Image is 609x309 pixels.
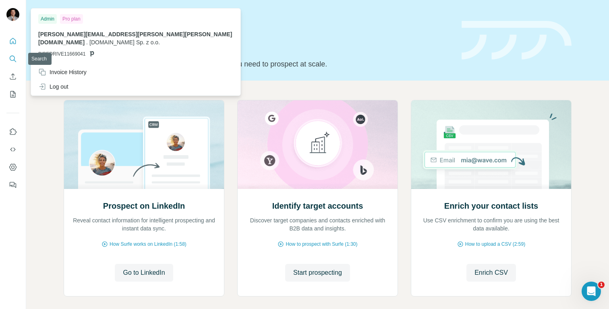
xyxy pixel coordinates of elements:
span: [DOMAIN_NAME] Sp. z o.o. [89,39,160,46]
h1: Let’s prospect together [64,37,452,54]
button: Start prospecting [285,264,350,282]
p: Discover target companies and contacts enriched with B2B data and insights. [246,216,389,232]
span: How to upload a CSV (2:59) [465,241,525,248]
span: 1 [598,282,605,288]
span: How to prospect with Surfe (1:30) [286,241,357,248]
span: PIPEDRIVE11669041 [38,50,85,58]
button: Dashboard [6,160,19,174]
p: Pick your starting point and we’ll provide everything you need to prospect at scale. [64,58,452,70]
span: Enrich CSV [474,268,508,278]
p: Use CSV enrichment to confirm you are using the best data available. [419,216,563,232]
span: Go to LinkedIn [123,268,165,278]
div: Quick start [64,15,452,23]
img: Enrich your contact lists [411,100,572,189]
span: Start prospecting [293,268,342,278]
iframe: Intercom live chat [582,282,601,301]
img: Identify target accounts [237,100,398,189]
h2: Prospect on LinkedIn [103,200,185,212]
div: Pro plan [60,14,83,24]
p: Reveal contact information for intelligent prospecting and instant data sync. [72,216,216,232]
button: Use Surfe API [6,142,19,157]
button: Enrich CSV [466,264,516,282]
button: My lists [6,87,19,102]
button: Quick start [6,34,19,48]
div: Invoice History [38,68,87,76]
button: Use Surfe on LinkedIn [6,124,19,139]
button: Go to LinkedIn [115,264,173,282]
span: [PERSON_NAME][EMAIL_ADDRESS][PERSON_NAME][PERSON_NAME][DOMAIN_NAME] [38,31,232,46]
h2: Enrich your contact lists [444,200,538,212]
img: banner [462,21,572,60]
button: Enrich CSV [6,69,19,84]
div: Log out [38,83,68,91]
img: Prospect on LinkedIn [64,100,224,189]
img: Avatar [6,8,19,21]
button: Feedback [6,178,19,192]
div: Admin [38,14,57,24]
span: How Surfe works on LinkedIn (1:58) [110,241,186,248]
h2: Identify target accounts [272,200,363,212]
button: Search [6,52,19,66]
span: . [86,39,88,46]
